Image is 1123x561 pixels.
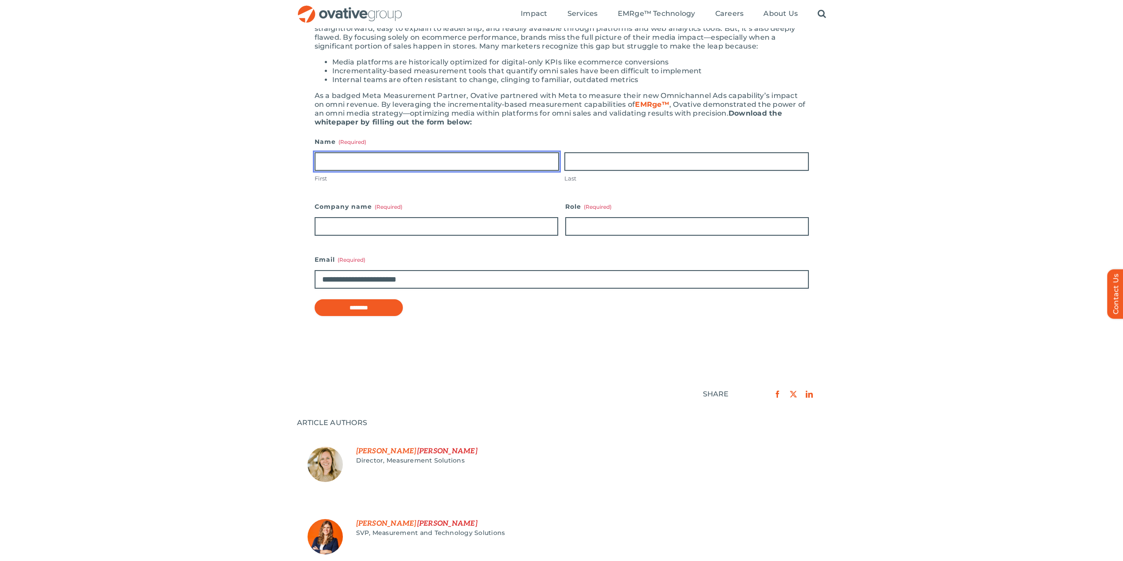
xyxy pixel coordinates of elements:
[417,447,477,456] span: Last Name
[715,9,744,18] span: Careers
[332,67,809,75] li: Incrementality-based measurement tools that quantify omni sales have been difficult to implement
[315,91,809,127] div: As a badged Meta Measurement Partner, Ovative partnered with Meta to measure their new Omnichanne...
[567,9,598,19] a: Services
[375,203,402,210] span: (Required)
[356,456,815,465] div: Job Title
[332,75,809,84] li: Internal teams are often resistant to change, clinging to familiar, outdated metrics
[338,139,366,145] span: (Required)
[356,520,417,528] span: First Name
[297,418,826,427] div: ARTICLE AUTHORS
[332,58,809,67] li: Media platforms are historically optimized for digital-only KPIs like ecommerce conversions
[584,203,612,210] span: (Required)
[703,390,729,399] div: SHARE
[785,388,801,400] a: X
[567,9,598,18] span: Services
[521,9,547,18] span: Impact
[715,9,744,19] a: Careers
[521,9,547,19] a: Impact
[315,136,366,148] legend: Name
[763,9,798,19] a: About Us
[565,200,809,213] label: Role
[618,9,695,19] a: EMRge™ Technology
[297,4,403,13] a: OG_Full_horizontal_RGB
[356,447,417,456] span: First Name
[315,200,558,213] label: Company name
[635,100,669,109] a: EMRge™
[801,388,817,400] a: LinkedIn
[315,15,809,51] div: For years, marketers have relied on last-click ROAS (Return on Ad Spend) as the standard for medi...
[315,253,809,266] label: Email
[356,528,815,537] div: Job Title
[763,9,798,18] span: About Us
[618,9,695,18] span: EMRge™ Technology
[770,388,785,400] a: Facebook
[818,9,826,19] a: Search
[338,256,365,263] span: (Required)
[564,174,809,183] label: Last
[417,520,477,528] span: Last Name
[315,109,782,126] b: Download the whitepaper by filling out the form below:
[315,174,559,183] label: First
